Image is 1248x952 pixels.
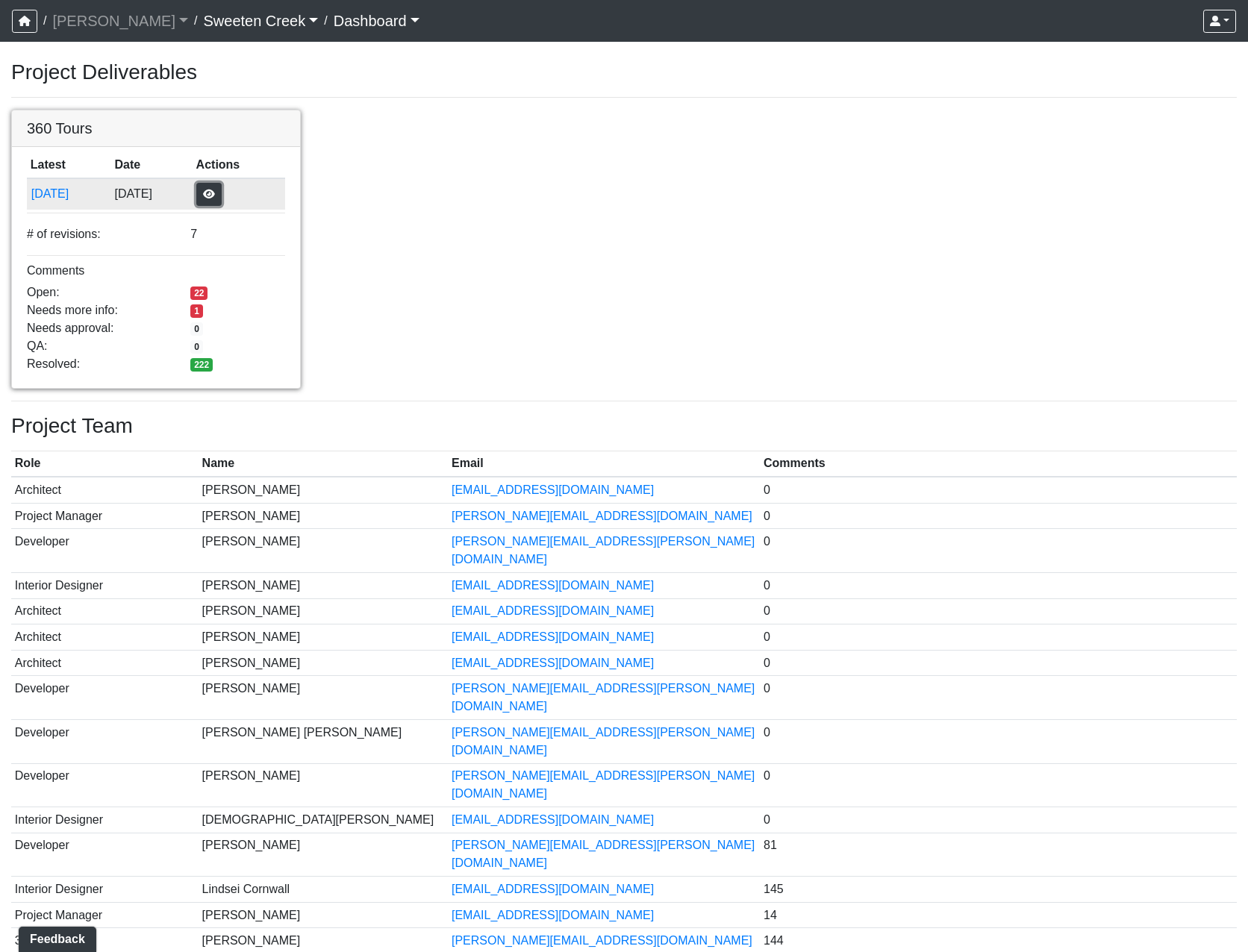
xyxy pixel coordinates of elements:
[452,883,654,895] a: [EMAIL_ADDRESS][DOMAIN_NAME]
[52,6,188,36] a: [PERSON_NAME]
[199,833,448,877] td: [PERSON_NAME]
[452,483,654,496] a: [EMAIL_ADDRESS][DOMAIN_NAME]
[199,807,448,833] td: [DEMOGRAPHIC_DATA][PERSON_NAME]
[760,477,1237,503] td: 0
[11,477,199,503] td: Architect
[760,676,1237,720] td: 0
[199,624,448,651] td: [PERSON_NAME]
[452,657,654,669] a: [EMAIL_ADDRESS][DOMAIN_NAME]
[760,451,1237,477] th: Comments
[11,763,199,807] td: Developer
[11,572,199,598] td: Interior Designer
[11,807,199,833] td: Interior Designer
[452,535,755,566] a: [PERSON_NAME][EMAIL_ADDRESS][PERSON_NAME][DOMAIN_NAME]
[760,763,1237,807] td: 0
[760,719,1237,763] td: 0
[760,650,1237,676] td: 0
[199,529,448,573] td: [PERSON_NAME]
[11,529,199,573] td: Developer
[11,650,199,676] td: Architect
[11,60,1237,85] h3: Project Deliverables
[11,833,199,877] td: Developer
[199,451,448,477] th: Name
[11,902,199,928] td: Project Manager
[760,503,1237,529] td: 0
[188,6,203,36] span: /
[452,604,654,617] a: [EMAIL_ADDRESS][DOMAIN_NAME]
[11,676,199,720] td: Developer
[760,572,1237,598] td: 0
[199,650,448,676] td: [PERSON_NAME]
[11,451,199,477] th: Role
[760,902,1237,928] td: 14
[199,763,448,807] td: [PERSON_NAME]
[448,451,760,477] th: Email
[199,503,448,529] td: [PERSON_NAME]
[760,598,1237,624] td: 0
[199,598,448,624] td: [PERSON_NAME]
[11,719,199,763] td: Developer
[11,922,99,952] iframe: Ybug feedback widget
[452,839,755,869] a: [PERSON_NAME][EMAIL_ADDRESS][PERSON_NAME][DOMAIN_NAME]
[203,6,318,36] a: Sweeten Creek
[452,813,654,826] a: [EMAIL_ADDRESS][DOMAIN_NAME]
[199,719,448,763] td: [PERSON_NAME] [PERSON_NAME]
[334,6,419,36] a: Dashboard
[760,529,1237,573] td: 0
[452,630,654,643] a: [EMAIL_ADDRESS][DOMAIN_NAME]
[199,676,448,720] td: [PERSON_NAME]
[760,624,1237,651] td: 0
[452,682,755,713] a: [PERSON_NAME][EMAIL_ADDRESS][PERSON_NAME][DOMAIN_NAME]
[760,807,1237,833] td: 0
[37,6,52,36] span: /
[11,413,1237,439] h3: Project Team
[11,503,199,529] td: Project Manager
[452,726,755,757] a: [PERSON_NAME][EMAIL_ADDRESS][PERSON_NAME][DOMAIN_NAME]
[760,877,1237,903] td: 145
[452,934,752,947] a: [PERSON_NAME][EMAIL_ADDRESS][DOMAIN_NAME]
[11,877,199,903] td: Interior Designer
[452,579,654,592] a: [EMAIL_ADDRESS][DOMAIN_NAME]
[452,510,752,522] a: [PERSON_NAME][EMAIL_ADDRESS][DOMAIN_NAME]
[11,624,199,651] td: Architect
[199,572,448,598] td: [PERSON_NAME]
[11,598,199,624] td: Architect
[452,909,654,921] a: [EMAIL_ADDRESS][DOMAIN_NAME]
[199,477,448,503] td: [PERSON_NAME]
[318,6,333,36] span: /
[760,833,1237,877] td: 81
[199,877,448,903] td: Lindsei Cornwall
[31,184,107,204] button: [DATE]
[199,902,448,928] td: [PERSON_NAME]
[452,769,755,800] a: [PERSON_NAME][EMAIL_ADDRESS][PERSON_NAME][DOMAIN_NAME]
[27,178,111,210] td: bAbgrhJYp7QNzTE5JPpY7K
